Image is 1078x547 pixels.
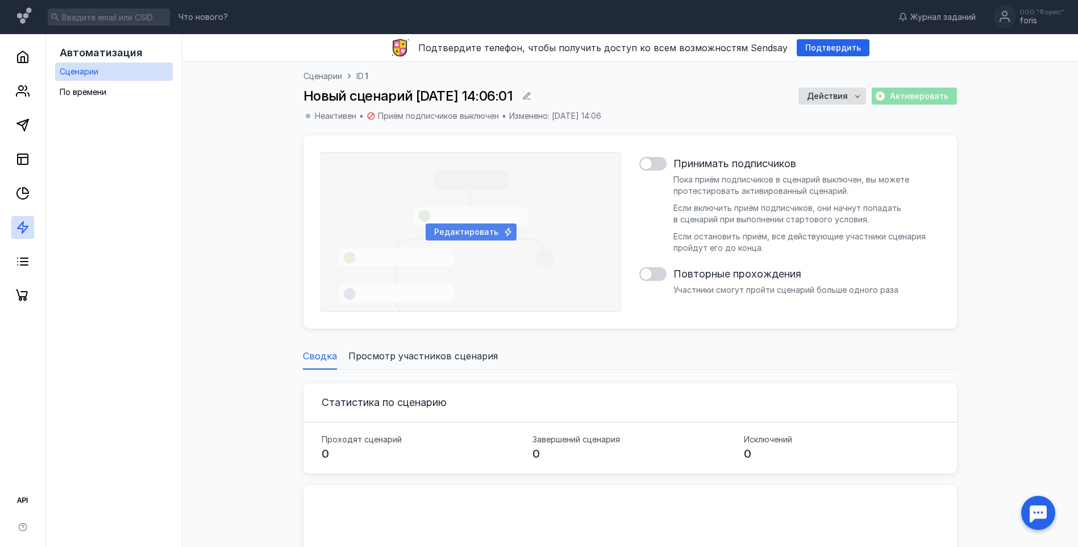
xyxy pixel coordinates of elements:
[805,43,861,53] span: Подтвердить
[673,285,898,295] span: Участники смогут пройти сценарий больше одного раза
[893,11,981,23] a: Журнал заданий
[60,67,98,76] span: Сценарии
[178,13,228,21] span: Что нового?
[365,71,368,82] span: 1
[509,110,601,122] span: Изменено: [DATE] 14:06
[48,9,170,26] input: Введите email или CSID
[322,447,329,461] span: 0
[910,11,976,23] span: Журнал заданий
[378,110,499,122] span: Приём подписчиков выключен
[60,47,143,59] span: Автоматизация
[173,13,234,21] a: Что нового?
[418,42,788,53] span: Подтвердите телефон, чтобы получить доступ ко всем возможностям Sendsay
[315,110,356,122] span: Неактивен
[1019,9,1064,15] div: ООО "Форис"
[322,396,447,408] h3: Статистика по сценарию
[673,175,931,252] span: Пока приём подписчиков в сценарий выключен, вы можете протестировать активированный сценарий. Есл...
[426,223,517,241] button: Редактировать
[532,434,620,444] h4: Завершений сценария
[322,434,402,444] h4: Проходят сценарий
[348,349,498,363] span: Просмотр участников сценария
[532,447,540,461] span: 0
[744,447,751,461] span: 0
[303,349,337,363] span: Сводка
[1019,16,1064,26] div: foris
[673,268,801,280] h3: Повторные прохождения
[744,434,792,444] h4: Исключений
[356,71,364,81] span: ID
[55,63,173,81] a: Сценарии
[359,110,364,122] div: •
[798,88,866,105] button: Действия
[673,158,796,169] h3: Принимать подписчиков
[434,227,498,237] span: Редактировать
[807,92,848,101] span: Действия
[60,87,106,97] span: По времени
[55,83,173,101] a: По времени
[502,110,506,122] div: •
[303,71,342,82] a: Сценарии
[797,39,869,56] button: Подтвердить
[303,88,513,104] span: Новый сценарий [DATE] 14:06:01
